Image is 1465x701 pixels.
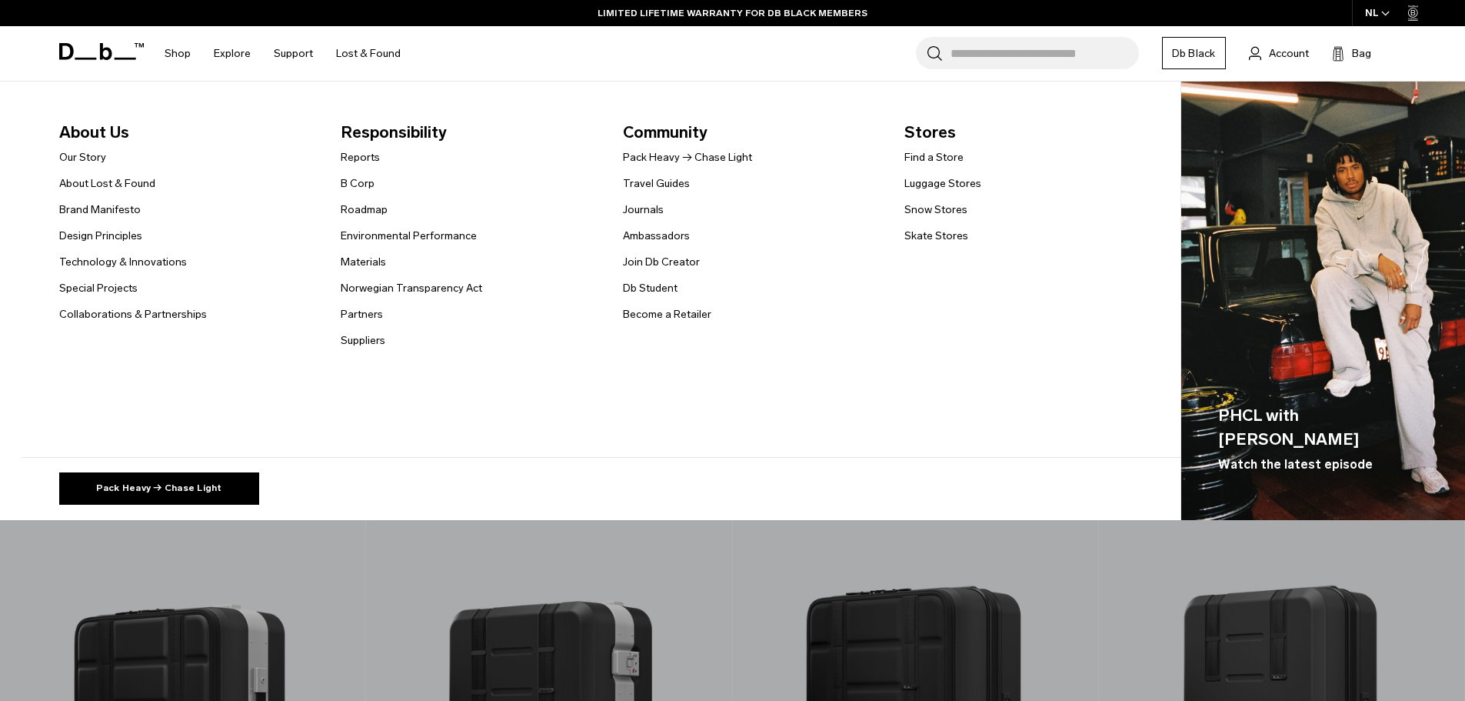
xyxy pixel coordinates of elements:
[59,280,138,296] a: Special Projects
[59,472,259,505] a: Pack Heavy → Chase Light
[904,120,1162,145] span: Stores
[904,175,981,192] a: Luggage Stores
[1249,44,1309,62] a: Account
[341,280,482,296] a: Norwegian Transparency Act
[1218,403,1429,452] span: PHCL with [PERSON_NAME]
[623,149,752,165] a: Pack Heavy → Chase Light
[341,228,477,244] a: Environmental Performance
[59,202,141,218] a: Brand Manifesto
[341,254,386,270] a: Materials
[1162,37,1226,69] a: Db Black
[1218,456,1373,474] span: Watch the latest episode
[623,228,690,244] a: Ambassadors
[623,280,678,296] a: Db Student
[341,332,385,349] a: Suppliers
[598,6,867,20] a: LIMITED LIFETIME WARRANTY FOR DB BLACK MEMBERS
[214,26,251,81] a: Explore
[1269,45,1309,62] span: Account
[59,306,207,322] a: Collaborations & Partnerships
[904,228,968,244] a: Skate Stores
[341,175,375,192] a: B Corp
[59,228,142,244] a: Design Principles
[59,254,187,270] a: Technology & Innovations
[904,202,967,218] a: Snow Stores
[59,149,106,165] a: Our Story
[341,149,380,165] a: Reports
[623,175,690,192] a: Travel Guides
[341,202,388,218] a: Roadmap
[165,26,191,81] a: Shop
[59,175,155,192] a: About Lost & Found
[623,120,881,145] span: Community
[153,26,412,81] nav: Main Navigation
[1332,44,1371,62] button: Bag
[336,26,401,81] a: Lost & Found
[1352,45,1371,62] span: Bag
[904,149,964,165] a: Find a Store
[623,202,664,218] a: Journals
[59,120,317,145] span: About Us
[341,306,383,322] a: Partners
[623,254,700,270] a: Join Db Creator
[341,120,598,145] span: Responsibility
[623,306,711,322] a: Become a Retailer
[274,26,313,81] a: Support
